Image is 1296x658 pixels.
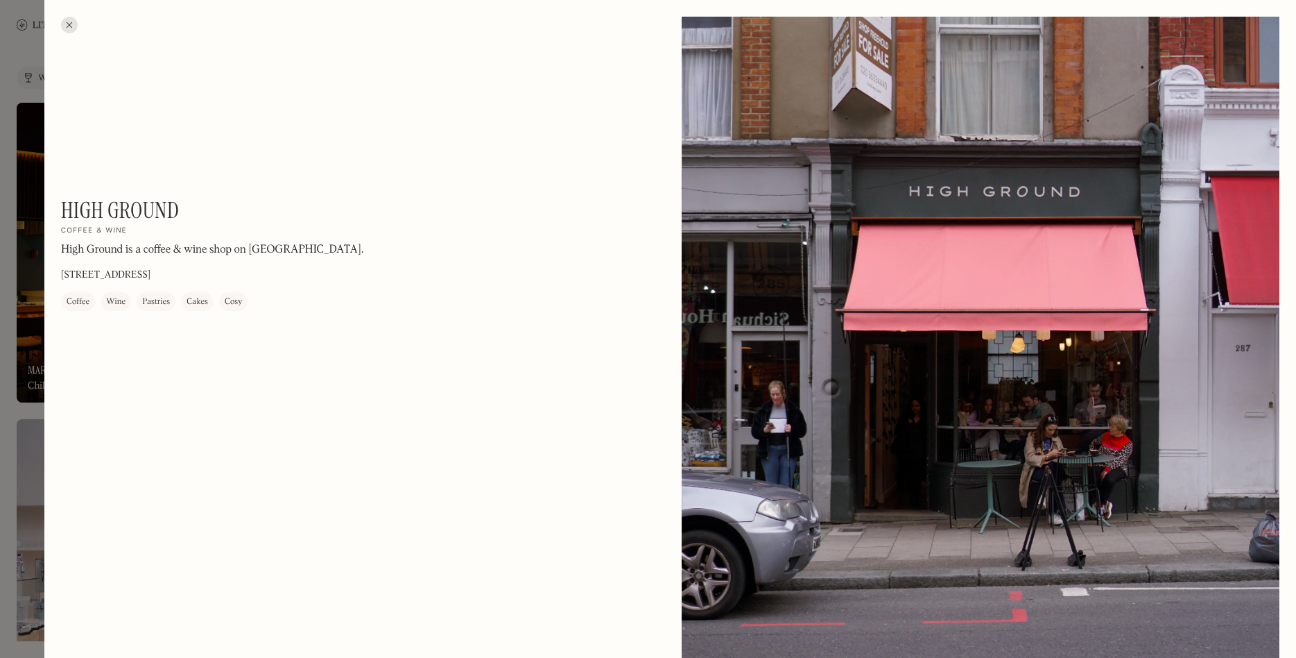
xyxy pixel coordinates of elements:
[61,269,150,283] p: [STREET_ADDRESS]
[187,296,208,310] div: Cakes
[61,242,363,259] p: High Ground is a coffee & wine shop on [GEOGRAPHIC_DATA].
[142,296,170,310] div: Pastries
[61,197,179,223] h1: High Ground
[67,296,89,310] div: Coffee
[61,227,127,237] h2: Coffee & wine
[106,296,126,310] div: Wine
[225,296,242,310] div: Cosy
